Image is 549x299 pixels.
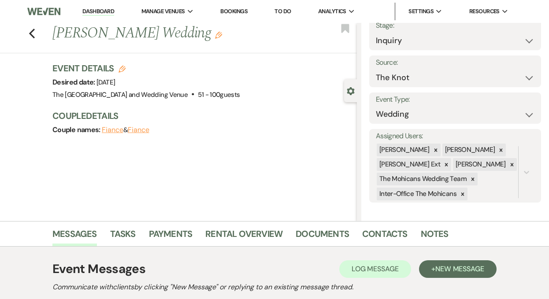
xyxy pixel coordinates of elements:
button: Fiance [128,126,149,133]
button: Edit [215,31,222,39]
span: Analytics [318,7,346,16]
span: Desired date: [52,78,96,87]
button: +New Message [419,260,497,278]
a: Contacts [362,227,408,246]
span: The [GEOGRAPHIC_DATA] and Wedding Venue [52,90,188,99]
label: Stage: [376,19,534,32]
label: Assigned Users: [376,130,534,143]
button: Fiance [102,126,123,133]
a: Messages [52,227,97,246]
button: Log Message [339,260,411,278]
h1: [PERSON_NAME] Wedding [52,23,293,44]
div: [PERSON_NAME] [377,144,431,156]
div: Inter-Office The Mohicans [377,188,458,200]
h3: Couple Details [52,110,348,122]
a: Rental Overview [205,227,282,246]
div: [PERSON_NAME] Ext [377,158,441,171]
span: Resources [469,7,500,16]
div: [PERSON_NAME] [442,144,497,156]
h2: Communicate with clients by clicking "New Message" or replying to an existing message thread. [52,282,497,292]
label: Source: [376,56,534,69]
span: [DATE] [96,78,115,87]
div: The Mohicans Wedding Team [377,173,468,185]
a: Payments [149,227,193,246]
h3: Event Details [52,62,240,74]
label: Event Type: [376,93,534,106]
div: [PERSON_NAME] [453,158,507,171]
img: Weven Logo [27,2,60,21]
span: & [102,126,149,134]
a: To Do [274,7,291,15]
a: Documents [296,227,349,246]
span: 51 - 100 guests [198,90,240,99]
a: Notes [421,227,449,246]
h1: Event Messages [52,260,145,278]
button: Close lead details [347,86,355,95]
span: Couple names: [52,125,102,134]
span: Manage Venues [141,7,185,16]
span: Log Message [352,264,399,273]
a: Tasks [110,227,136,246]
a: Dashboard [82,7,114,16]
span: New Message [435,264,484,273]
span: Settings [408,7,434,16]
a: Bookings [220,7,248,15]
